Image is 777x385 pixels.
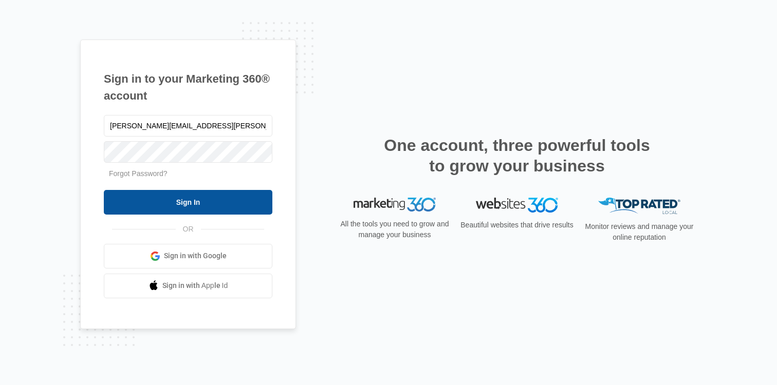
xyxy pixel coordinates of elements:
[459,220,575,230] p: Beautiful websites that drive results
[109,169,168,178] a: Forgot Password?
[104,70,272,104] h1: Sign in to your Marketing 360® account
[476,198,558,213] img: Websites 360
[104,244,272,268] a: Sign in with Google
[164,251,227,261] span: Sign in with Google
[162,280,228,291] span: Sign in with Apple Id
[104,115,272,137] input: Email
[598,198,680,215] img: Top Rated Local
[337,219,452,240] p: All the tools you need to grow and manage your business
[104,274,272,298] a: Sign in with Apple Id
[582,221,697,243] p: Monitor reviews and manage your online reputation
[176,224,201,235] span: OR
[381,135,653,176] h2: One account, three powerful tools to grow your business
[104,190,272,215] input: Sign In
[354,198,436,212] img: Marketing 360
